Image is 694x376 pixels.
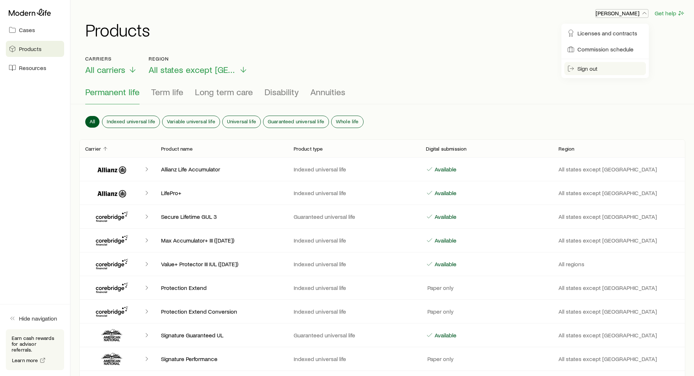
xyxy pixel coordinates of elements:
[294,355,415,363] p: Indexed universal life
[310,87,345,97] span: Annuities
[596,9,648,17] p: [PERSON_NAME]
[161,332,282,339] p: Signature Guaranteed UL
[85,65,125,75] span: All carriers
[6,310,64,326] button: Hide navigation
[294,260,415,268] p: Indexed universal life
[294,308,415,315] p: Indexed universal life
[558,284,679,291] p: All states except [GEOGRAPHIC_DATA]
[264,87,299,97] span: Disability
[6,22,64,38] a: Cases
[564,27,646,40] a: Licenses and contracts
[162,116,220,128] button: Variable universal life
[263,116,329,128] button: Guaranteed universal life
[161,355,282,363] p: Signature Performance
[12,335,58,353] p: Earn cash rewards for advisor referrals.
[433,237,456,244] p: Available
[6,60,64,76] a: Resources
[558,237,679,244] p: All states except [GEOGRAPHIC_DATA]
[558,355,679,363] p: All states except [GEOGRAPHIC_DATA]
[426,355,454,363] p: Paper only
[426,284,454,291] p: Paper only
[558,308,679,315] p: All states except [GEOGRAPHIC_DATA]
[85,116,99,128] button: All
[564,43,646,56] a: Commission schedule
[161,146,193,152] p: Product name
[6,41,64,57] a: Products
[294,166,415,173] p: Indexed universal life
[294,284,415,291] p: Indexed universal life
[167,119,215,124] span: Variable universal life
[161,308,282,315] p: Protection Extend Conversion
[107,119,155,124] span: Indexed universal life
[161,284,282,291] p: Protection Extend
[85,87,140,97] span: Permanent life
[433,332,456,339] p: Available
[19,26,35,34] span: Cases
[558,260,679,268] p: All regions
[336,119,359,124] span: Whole life
[268,119,324,124] span: Guaranteed universal life
[294,237,415,244] p: Indexed universal life
[577,46,634,53] span: Commission schedule
[558,166,679,173] p: All states except [GEOGRAPHIC_DATA]
[149,56,248,62] p: Region
[90,119,95,124] span: All
[426,146,466,152] p: Digital submission
[564,62,646,75] button: Sign out
[85,146,101,152] p: Carrier
[151,87,183,97] span: Term life
[85,87,679,104] div: Product types
[161,189,282,197] p: LifePro+
[161,166,282,173] p: Allianz Life Accumulator
[223,116,260,128] button: Universal life
[19,315,57,322] span: Hide navigation
[433,260,456,268] p: Available
[558,189,679,197] p: All states except [GEOGRAPHIC_DATA]
[294,146,323,152] p: Product type
[227,119,256,124] span: Universal life
[85,21,685,38] h1: Products
[294,189,415,197] p: Indexed universal life
[558,332,679,339] p: All states except [GEOGRAPHIC_DATA]
[654,9,685,18] button: Get help
[149,56,248,75] button: RegionAll states except [GEOGRAPHIC_DATA]
[102,116,160,128] button: Indexed universal life
[426,308,454,315] p: Paper only
[195,87,253,97] span: Long term care
[85,56,137,62] p: Carriers
[577,30,637,37] span: Licenses and contracts
[12,358,38,363] span: Learn more
[595,9,648,18] button: [PERSON_NAME]
[294,332,415,339] p: Guaranteed universal life
[19,45,42,53] span: Products
[577,65,597,72] span: Sign out
[433,213,456,220] p: Available
[85,56,137,75] button: CarriersAll carriers
[433,166,456,173] p: Available
[433,189,456,197] p: Available
[294,213,415,220] p: Guaranteed universal life
[161,237,282,244] p: Max Accumulator+ III ([DATE])
[149,65,236,75] span: All states except [GEOGRAPHIC_DATA]
[161,213,282,220] p: Secure Lifetime GUL 3
[161,260,282,268] p: Value+ Protector III IUL ([DATE])
[558,213,679,220] p: All states except [GEOGRAPHIC_DATA]
[19,64,46,71] span: Resources
[558,146,574,152] p: Region
[332,116,363,128] button: Whole life
[6,329,64,370] div: Earn cash rewards for advisor referrals.Learn more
